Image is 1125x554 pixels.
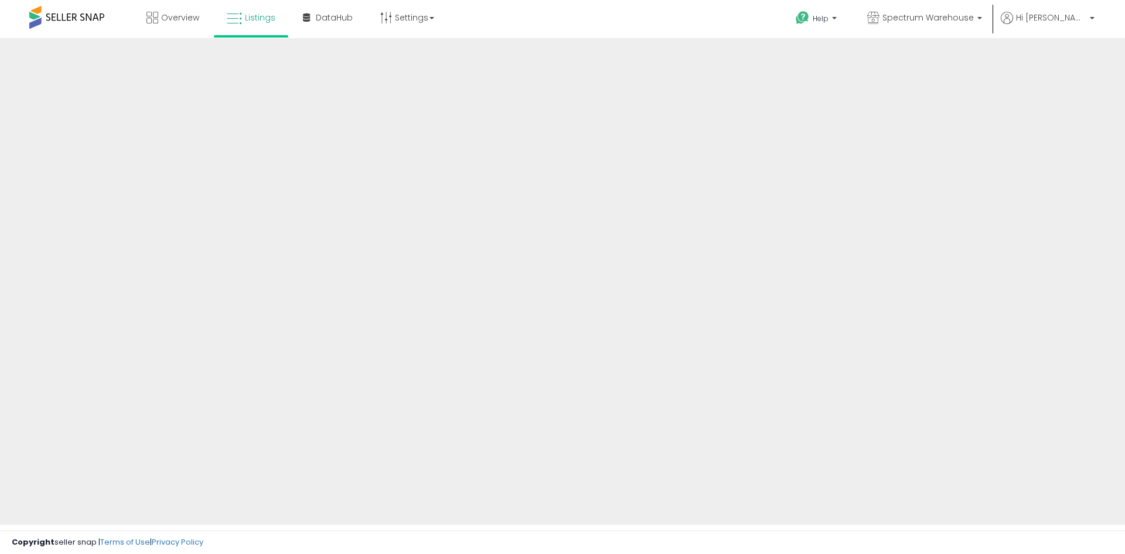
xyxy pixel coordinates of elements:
span: Help [813,13,829,23]
span: Spectrum Warehouse [882,12,974,23]
span: Overview [161,12,199,23]
span: Hi [PERSON_NAME] [1016,12,1086,23]
span: DataHub [316,12,353,23]
a: Hi [PERSON_NAME] [1001,12,1095,38]
span: Listings [245,12,275,23]
a: Help [786,2,848,38]
i: Get Help [795,11,810,25]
